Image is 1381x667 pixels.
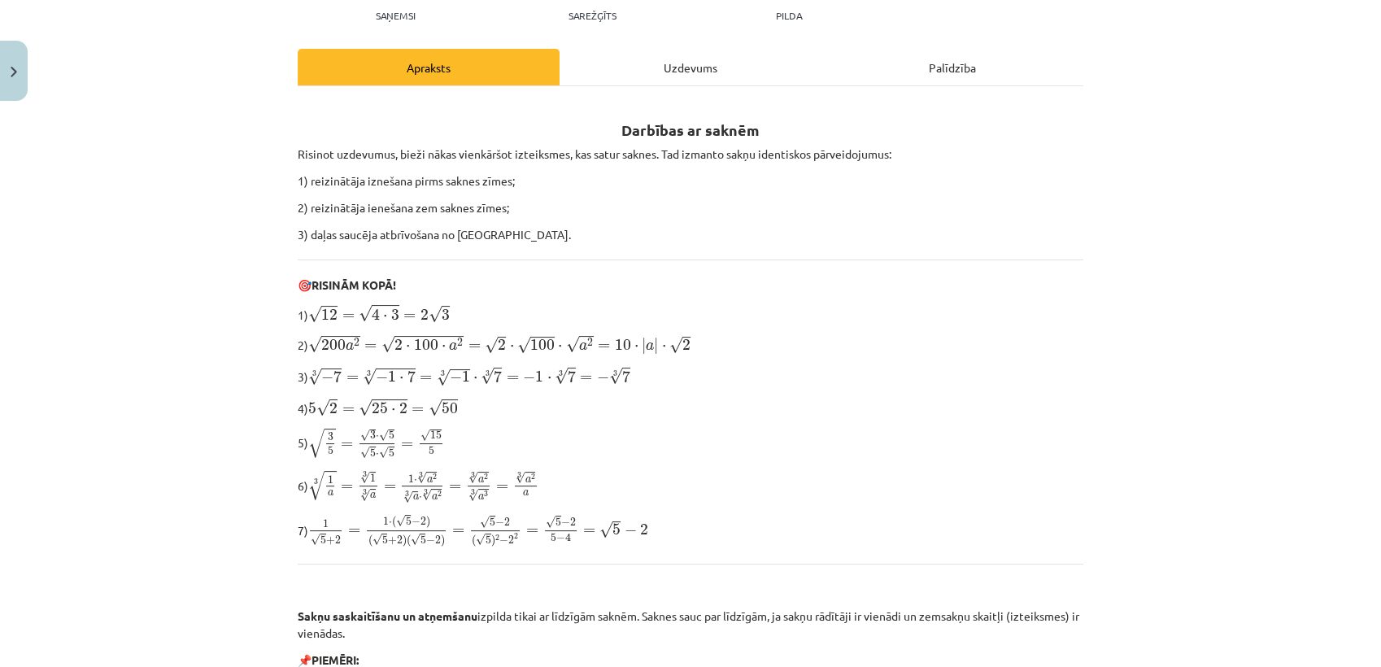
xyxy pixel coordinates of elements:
span: ⋅ [383,315,387,320]
span: √ [420,429,430,442]
span: 12 [321,309,338,320]
span: 2 [354,338,359,347]
span: 1 [323,520,329,528]
span: √ [429,399,442,416]
span: √ [416,472,426,484]
span: 5 [486,536,491,544]
span: ⋅ [662,345,666,350]
span: a [646,342,654,351]
span: = [452,528,464,534]
p: Sarežģīts [569,10,616,21]
p: 🎯 [298,277,1083,294]
span: √ [485,337,498,354]
span: a [525,477,531,483]
div: Palīdzība [821,49,1083,85]
span: √ [669,337,682,354]
span: 5 [370,449,376,457]
span: 2 [394,339,403,351]
span: ⋅ [634,345,638,350]
span: ⋅ [399,377,403,381]
span: √ [429,306,442,323]
span: ⋅ [473,377,477,381]
span: √ [308,336,321,353]
span: √ [609,368,622,385]
span: 2 [399,403,407,414]
p: Saņemsi [369,10,422,21]
span: √ [360,447,370,459]
span: √ [308,306,321,323]
span: a [431,495,437,500]
span: ⋅ [376,435,379,438]
span: = [384,484,396,490]
span: √ [468,472,478,484]
span: 100 [414,339,438,351]
span: | [654,338,658,355]
span: √ [360,489,370,501]
span: 2 [457,338,463,347]
span: 1 [407,475,413,483]
span: ⋅ [391,408,395,413]
span: ( [472,534,476,547]
p: 7) [298,514,1083,548]
span: 2 [437,490,441,496]
span: √ [363,368,376,386]
span: − [376,372,388,383]
span: 5 [308,403,316,414]
div: Apraksts [298,49,560,85]
span: √ [381,336,394,353]
span: √ [437,369,450,386]
span: 2 [495,534,499,540]
span: 5 [490,518,495,526]
span: a [523,490,529,496]
span: 2 [434,536,440,544]
span: √ [516,472,525,484]
b: PIEMĒRI: [311,652,359,667]
span: = [598,343,610,350]
span: 7 [407,370,416,382]
span: 3 [484,491,488,497]
span: √ [481,368,494,385]
span: − [321,372,333,383]
span: 5 [328,447,333,455]
span: 7 [494,370,502,382]
span: 2 [504,518,510,526]
span: − [523,372,535,383]
span: a [449,342,457,351]
span: ⋅ [413,479,416,482]
span: = [412,407,424,413]
span: = [342,407,354,413]
span: a [579,342,587,351]
span: 25 [372,403,388,414]
span: √ [421,489,431,501]
p: 1) reizinātāja iznešana pirms saknes zīmes; [298,172,1083,190]
span: + [387,536,396,544]
span: 2 [587,338,593,347]
span: = [346,375,358,381]
span: √ [316,399,329,416]
span: a [346,342,354,351]
p: izpilda tikai ar līdzīgām saknēm. Saknes sauc par līdzīgām, ja sakņu rādītāji ir vienādi un zemsa... [298,608,1083,642]
p: 6) [298,469,1083,504]
span: 4 [565,533,571,542]
p: 3) daļas saucēja atbrīvošana no [GEOGRAPHIC_DATA]. [298,226,1083,243]
span: √ [372,534,381,546]
span: 2 [682,339,690,351]
span: 2 [508,536,514,544]
span: = [401,441,413,447]
span: 7 [568,370,576,382]
span: 1 [328,476,333,484]
span: 3 [442,309,450,320]
span: = [403,313,416,320]
span: √ [379,447,389,459]
span: √ [517,337,530,354]
p: 1) [298,303,1083,325]
span: √ [555,368,568,385]
span: ⋅ [442,345,446,350]
span: ) [440,534,444,547]
span: ⋅ [406,345,410,350]
span: − [411,518,420,526]
span: ( [368,534,372,547]
p: pilda [776,10,802,21]
span: 2 [570,518,576,526]
span: √ [311,534,320,546]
